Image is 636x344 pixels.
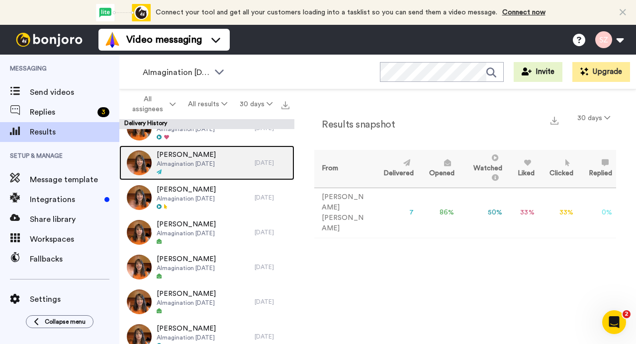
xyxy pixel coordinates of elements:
[127,94,168,114] span: All assignees
[119,284,294,319] a: [PERSON_NAME]AImagination [DATE][DATE]
[143,67,209,78] span: AImagination [DATE] Reminder
[547,113,561,127] button: Export a summary of each team member’s results that match this filter now.
[45,318,86,326] span: Collapse menu
[157,254,216,264] span: [PERSON_NAME]
[119,145,294,180] a: [PERSON_NAME]AImagination [DATE][DATE]
[30,233,119,245] span: Workspaces
[281,101,289,109] img: export.svg
[577,188,616,238] td: 0 %
[119,180,294,215] a: [PERSON_NAME]AImagination [DATE][DATE]
[119,250,294,284] a: [PERSON_NAME]AImagination [DATE][DATE]
[157,185,216,195] span: [PERSON_NAME]
[157,219,216,229] span: [PERSON_NAME]
[119,119,294,129] div: Delivery History
[30,194,100,206] span: Integrations
[255,228,289,236] div: [DATE]
[157,229,216,237] span: AImagination [DATE]
[30,174,119,186] span: Message template
[539,150,578,188] th: Clicked
[577,150,616,188] th: Replied
[157,299,216,307] span: AImagination [DATE]
[157,324,216,334] span: [PERSON_NAME]
[506,188,539,238] td: 33 %
[96,4,151,21] div: animation
[127,150,152,175] img: 8e2efd66-c6c8-416a-be76-9dcd7a5e2409-thumb.jpg
[623,310,631,318] span: 2
[127,255,152,279] img: 2b32425d-2fa0-4b6e-94d2-21fc572a7f66-thumb.jpg
[30,293,119,305] span: Settings
[372,150,418,188] th: Delivered
[121,90,182,118] button: All assignees
[502,9,545,16] a: Connect now
[126,33,202,47] span: Video messaging
[157,125,216,133] span: AImagination [DATE]
[30,126,119,138] span: Results
[602,310,626,334] iframe: Intercom live chat
[255,263,289,271] div: [DATE]
[514,62,562,82] button: Invite
[127,185,152,210] img: 6399e3c4-d876-421e-acc5-cbeb97c14e3c-thumb.jpg
[156,9,497,16] span: Connect your tool and get all your customers loading into a tasklist so you can send them a video...
[550,117,558,125] img: export.svg
[157,160,216,168] span: AImagination [DATE]
[418,150,458,188] th: Opened
[119,215,294,250] a: [PERSON_NAME]AImagination [DATE][DATE]
[458,188,506,238] td: 50 %
[539,188,578,238] td: 33 %
[157,264,216,272] span: AImagination [DATE]
[157,289,216,299] span: [PERSON_NAME]
[255,194,289,202] div: [DATE]
[571,109,616,127] button: 30 days
[26,315,93,328] button: Collapse menu
[182,95,234,113] button: All results
[12,33,87,47] img: bj-logo-header-white.svg
[97,107,109,117] div: 3
[30,106,93,118] span: Replies
[127,289,152,314] img: 04bc3d5b-1434-449b-87a8-881fb1599cad-thumb.jpg
[30,213,119,225] span: Share library
[30,253,119,265] span: Fallbacks
[458,150,506,188] th: Watched
[255,159,289,167] div: [DATE]
[506,150,539,188] th: Liked
[157,150,216,160] span: [PERSON_NAME]
[157,195,216,203] span: AImagination [DATE]
[127,220,152,245] img: 89890976-83c7-45d7-a1ef-9ead947c8d0a-thumb.jpg
[104,32,120,48] img: vm-color.svg
[278,97,292,112] button: Export all results that match these filters now.
[314,150,372,188] th: From
[233,95,278,113] button: 30 days
[418,188,458,238] td: 86 %
[372,188,418,238] td: 7
[30,86,119,98] span: Send videos
[314,119,395,130] h2: Results snapshot
[157,334,216,342] span: AImagination [DATE]
[255,333,289,341] div: [DATE]
[255,298,289,306] div: [DATE]
[572,62,630,82] button: Upgrade
[314,188,372,238] td: [PERSON_NAME] [PERSON_NAME]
